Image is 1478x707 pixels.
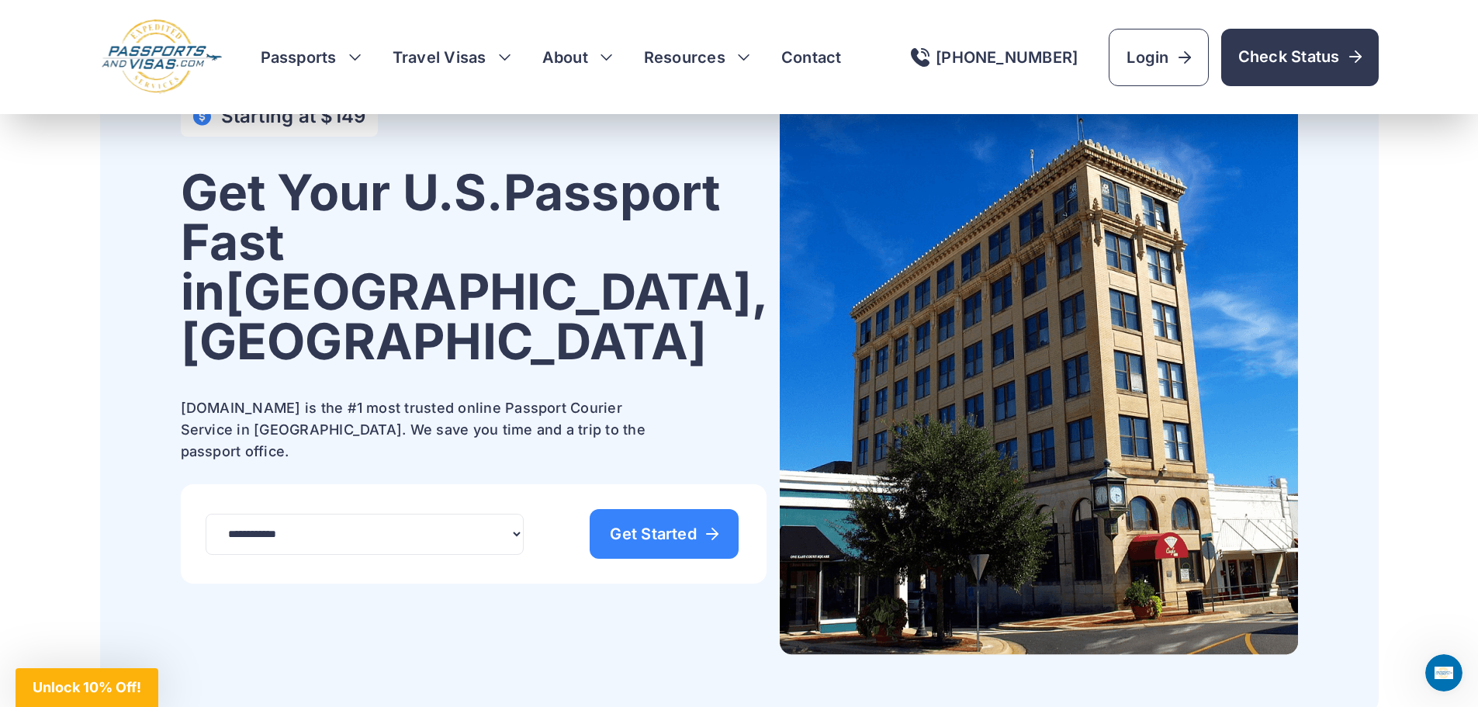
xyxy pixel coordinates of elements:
h3: Resources [644,47,750,68]
a: Get Started [590,509,739,559]
iframe: Intercom live chat [1425,654,1462,691]
h4: Starting at $149 [221,106,366,127]
h3: Travel Visas [393,47,511,68]
a: Login [1109,29,1208,86]
a: Check Status [1221,29,1379,86]
img: Get Your U.S. Passport Fast in Newport [780,96,1298,655]
h3: Passports [261,47,362,68]
a: [PHONE_NUMBER] [911,48,1078,67]
span: Unlock 10% Off! [33,679,141,695]
span: Get Started [610,526,718,542]
a: About [542,47,588,68]
h1: Get Your U.S. Passport Fast in [GEOGRAPHIC_DATA], [GEOGRAPHIC_DATA] [181,168,767,366]
a: Contact [781,47,842,68]
span: Check Status [1238,46,1362,68]
span: Login [1127,47,1190,68]
p: [DOMAIN_NAME] is the #1 most trusted online Passport Courier Service in [GEOGRAPHIC_DATA]. We sav... [181,397,662,463]
div: Unlock 10% Off! [16,668,158,707]
img: Logo [100,19,223,95]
